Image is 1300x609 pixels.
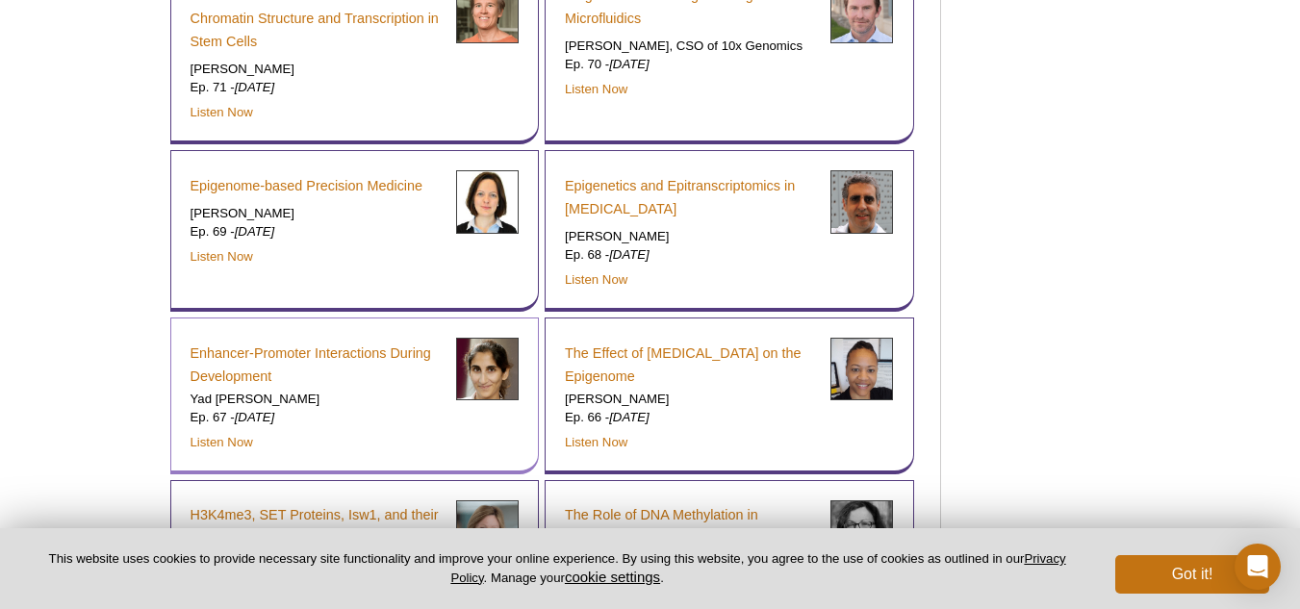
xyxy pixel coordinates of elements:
[191,342,442,388] a: Enhancer-Promoter Interactions During Development
[191,79,442,96] p: Ep. 71 -
[191,391,442,408] p: Yad [PERSON_NAME]
[235,80,275,94] em: [DATE]
[456,170,519,233] img: Eleni Tomazou headshot
[456,500,519,563] img: Jane Mellor headshot
[565,409,816,426] p: Ep. 66 -
[235,224,275,239] em: [DATE]
[565,228,816,245] p: [PERSON_NAME]
[565,503,816,549] a: The Role of DNA Methylation in [MEDICAL_DATA]
[565,342,816,388] a: The Effect of [MEDICAL_DATA] on the Epigenome
[565,246,816,264] p: Ep. 68 -
[609,57,650,71] em: [DATE]
[830,170,893,233] img: Manel Esteller headshot
[191,223,442,241] p: Ep. 69 -
[191,409,442,426] p: Ep. 67 -
[565,569,660,585] button: cookie settings
[609,247,650,262] em: [DATE]
[565,56,816,73] p: Ep. 70 -
[830,500,893,563] img: Katja Kobow headshot
[191,61,442,78] p: [PERSON_NAME]
[191,249,253,264] a: Listen Now
[565,272,627,287] a: Listen Now
[565,174,816,220] a: Epigenetics and Epitranscriptomics in [MEDICAL_DATA]
[450,551,1065,584] a: Privacy Policy
[830,338,893,400] img: Folami Ideraabdullah headshot
[1235,544,1281,590] div: Open Intercom Messenger
[565,38,816,55] p: [PERSON_NAME], CSO of 10x Genomics
[191,503,442,549] a: H3K4me3, SET Proteins, Isw1, and their Role in Transcription
[565,82,627,96] a: Listen Now
[191,105,253,119] a: Listen Now
[609,410,650,424] em: [DATE]
[456,338,519,400] img: Yad Ghavi-Helm headshot
[565,435,627,449] a: Listen Now
[191,205,442,222] p: [PERSON_NAME]
[565,391,816,408] p: [PERSON_NAME]
[31,550,1083,587] p: This website uses cookies to provide necessary site functionality and improve your online experie...
[235,410,275,424] em: [DATE]
[191,174,423,197] a: Epigenome-based Precision Medicine
[1115,555,1269,594] button: Got it!
[191,435,253,449] a: Listen Now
